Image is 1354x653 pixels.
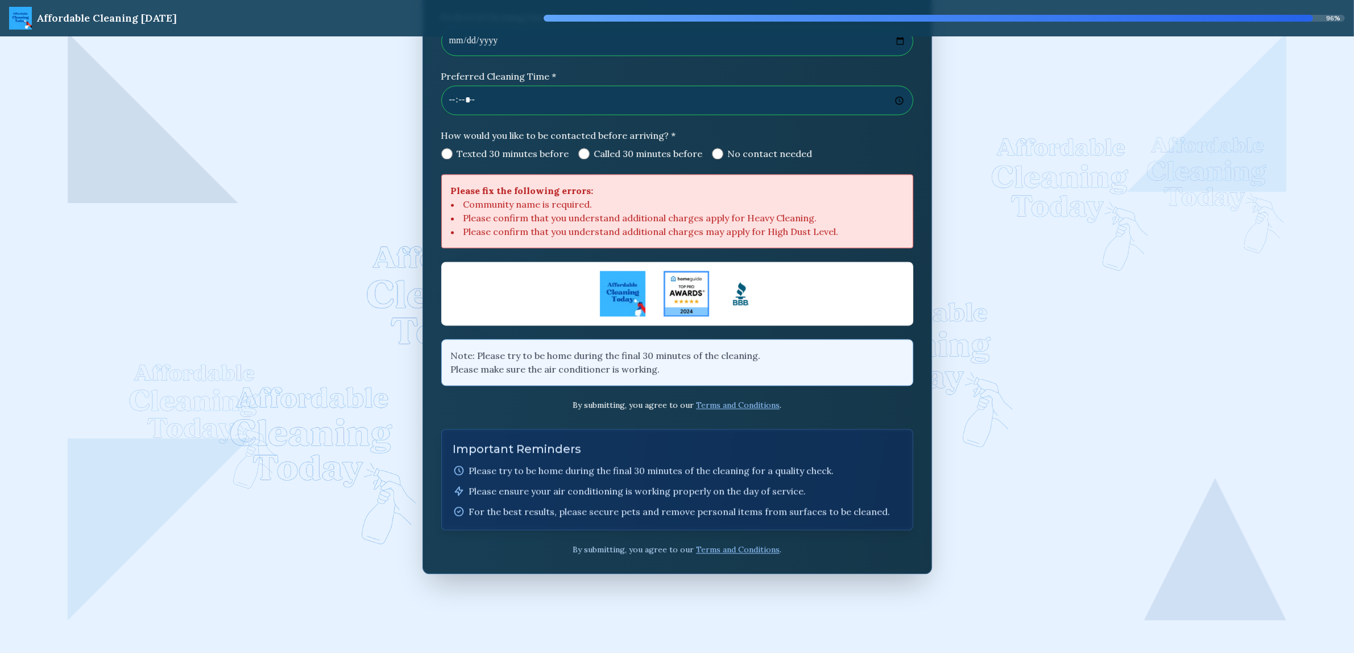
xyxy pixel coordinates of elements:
[712,148,723,159] input: No contact needed
[696,400,780,410] a: Terms and Conditions
[441,148,453,159] input: Texted 30 minutes before
[451,362,904,376] p: Please make sure the air conditioner is working.
[1326,14,1340,23] span: 96 %
[451,184,904,197] p: Please fix the following errors:
[718,271,764,316] img: Logo Square
[20,606,1336,619] p: You've selected a Heavy Cleaning option which WILL REQUIRE ADDITIONAL PAYMENT beyond the base cle...
[469,505,891,518] p: For the best results, please secure pets and remove personal items from surfaces to be cleaned.
[594,147,703,160] span: Called 30 minutes before
[600,271,645,316] img: ACT Logo
[36,10,177,26] div: Affordable Cleaning [DATE]
[451,197,904,211] li: Community name is required.
[451,225,904,238] li: Please confirm that you understand additional charges may apply for High Dust Level.
[9,574,1345,590] h3: IMPORTANT: Additional Charges Will Apply
[469,484,806,498] p: Please ensure your air conditioning is working properly on the day of service.
[451,349,904,362] p: Note: Please try to be home during the final 30 minutes of the cleaning.
[441,69,913,83] label: Preferred Cleaning Time *
[469,464,834,477] p: Please try to be home during the final 30 minutes of the cleaning for a quality check.
[451,211,904,225] li: Please confirm that you understand additional charges apply for Heavy Cleaning.
[9,638,1345,651] p: Heavy cleaning requires:
[728,147,813,160] span: No contact needed
[457,147,569,160] span: Texted 30 minutes before
[578,148,590,159] input: Called 30 minutes before
[696,544,780,555] a: Terms and Conditions
[664,271,709,316] img: Four Seasons Cleaning
[441,544,913,555] p: By submitting, you agree to our .
[453,441,901,457] h3: Important Reminders
[9,7,32,30] img: ACT Logo
[441,399,913,411] p: By submitting, you agree to our .
[441,129,913,142] label: How would you like to be contacted before arriving? *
